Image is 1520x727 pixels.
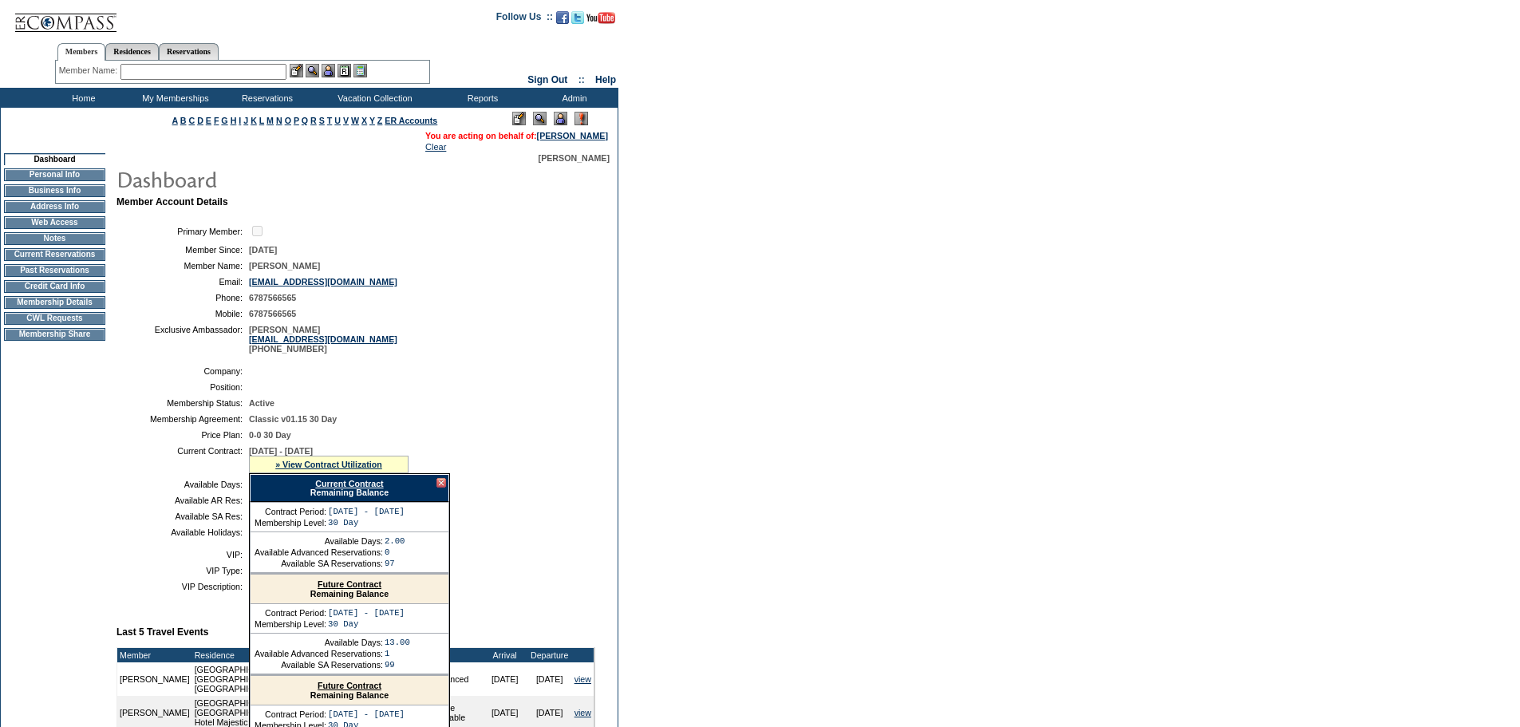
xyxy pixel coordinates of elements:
[353,64,367,77] img: b_calculator.gif
[123,414,243,424] td: Membership Agreement:
[249,334,397,344] a: [EMAIL_ADDRESS][DOMAIN_NAME]
[328,709,405,719] td: [DATE] - [DATE]
[117,648,192,662] td: Member
[425,142,446,152] a: Clear
[239,116,241,125] a: I
[192,648,428,662] td: Residence
[4,328,105,341] td: Membership Share
[334,116,341,125] a: U
[255,608,326,618] td: Contract Period:
[4,184,105,197] td: Business Info
[249,309,296,318] span: 6787566565
[328,608,405,618] td: [DATE] - [DATE]
[377,116,383,125] a: Z
[556,11,569,24] img: Become our fan on Facebook
[4,153,105,165] td: Dashboard
[123,550,243,559] td: VIP:
[249,293,296,302] span: 6787566565
[586,12,615,24] img: Subscribe to our YouTube Channel
[385,660,410,670] td: 99
[116,196,228,207] b: Member Account Details
[351,116,359,125] a: W
[116,163,435,195] img: pgTtlDashboard.gif
[219,88,311,108] td: Reservations
[123,398,243,408] td: Membership Status:
[59,64,120,77] div: Member Name:
[338,64,351,77] img: Reservations
[231,116,237,125] a: H
[255,518,326,527] td: Membership Level:
[188,116,195,125] a: C
[4,248,105,261] td: Current Reservations
[128,88,219,108] td: My Memberships
[123,245,243,255] td: Member Since:
[328,507,405,516] td: [DATE] - [DATE]
[123,566,243,575] td: VIP Type:
[574,674,591,684] a: view
[318,681,381,690] a: Future Contract
[574,708,591,717] a: view
[311,88,435,108] td: Vacation Collection
[533,112,547,125] img: View Mode
[318,579,381,589] a: Future Contract
[255,649,383,658] td: Available Advanced Reservations:
[249,325,397,354] span: [PERSON_NAME] [PHONE_NUMBER]
[571,16,584,26] a: Follow us on Twitter
[249,398,274,408] span: Active
[249,446,313,456] span: [DATE] - [DATE]
[385,536,405,546] td: 2.00
[116,626,208,638] b: Last 5 Travel Events
[123,480,243,489] td: Available Days:
[255,619,326,629] td: Membership Level:
[4,232,105,245] td: Notes
[249,430,291,440] span: 0-0 30 Day
[251,575,448,604] div: Remaining Balance
[4,200,105,213] td: Address Info
[302,116,308,125] a: Q
[249,261,320,271] span: [PERSON_NAME]
[249,277,397,286] a: [EMAIL_ADDRESS][DOMAIN_NAME]
[192,662,428,696] td: [GEOGRAPHIC_DATA], [GEOGRAPHIC_DATA] - [GEOGRAPHIC_DATA], [GEOGRAPHIC_DATA] [GEOGRAPHIC_DATA]
[249,245,277,255] span: [DATE]
[322,64,335,77] img: Impersonate
[4,296,105,309] td: Membership Details
[290,64,303,77] img: b_edit.gif
[574,112,588,125] img: Log Concern/Member Elevation
[578,74,585,85] span: ::
[123,277,243,286] td: Email:
[197,116,203,125] a: D
[539,153,610,163] span: [PERSON_NAME]
[123,293,243,302] td: Phone:
[172,116,178,125] a: A
[428,648,483,662] td: Type
[259,116,264,125] a: L
[385,116,437,125] a: ER Accounts
[123,382,243,392] td: Position:
[512,112,526,125] img: Edit Mode
[123,512,243,521] td: Available SA Res:
[527,648,572,662] td: Departure
[123,223,243,239] td: Primary Member:
[527,662,572,696] td: [DATE]
[586,16,615,26] a: Subscribe to our YouTube Channel
[159,43,219,60] a: Reservations
[249,414,337,424] span: Classic v01.15 30 Day
[251,676,448,705] div: Remaining Balance
[556,16,569,26] a: Become our fan on Facebook
[554,112,567,125] img: Impersonate
[328,518,405,527] td: 30 Day
[428,662,483,696] td: Advanced
[250,474,449,502] div: Remaining Balance
[206,116,211,125] a: E
[123,496,243,505] td: Available AR Res:
[123,309,243,318] td: Mobile:
[255,547,383,557] td: Available Advanced Reservations:
[294,116,299,125] a: P
[4,216,105,229] td: Web Access
[483,662,527,696] td: [DATE]
[385,649,410,658] td: 1
[36,88,128,108] td: Home
[319,116,325,125] a: S
[496,10,553,29] td: Follow Us ::
[255,536,383,546] td: Available Days:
